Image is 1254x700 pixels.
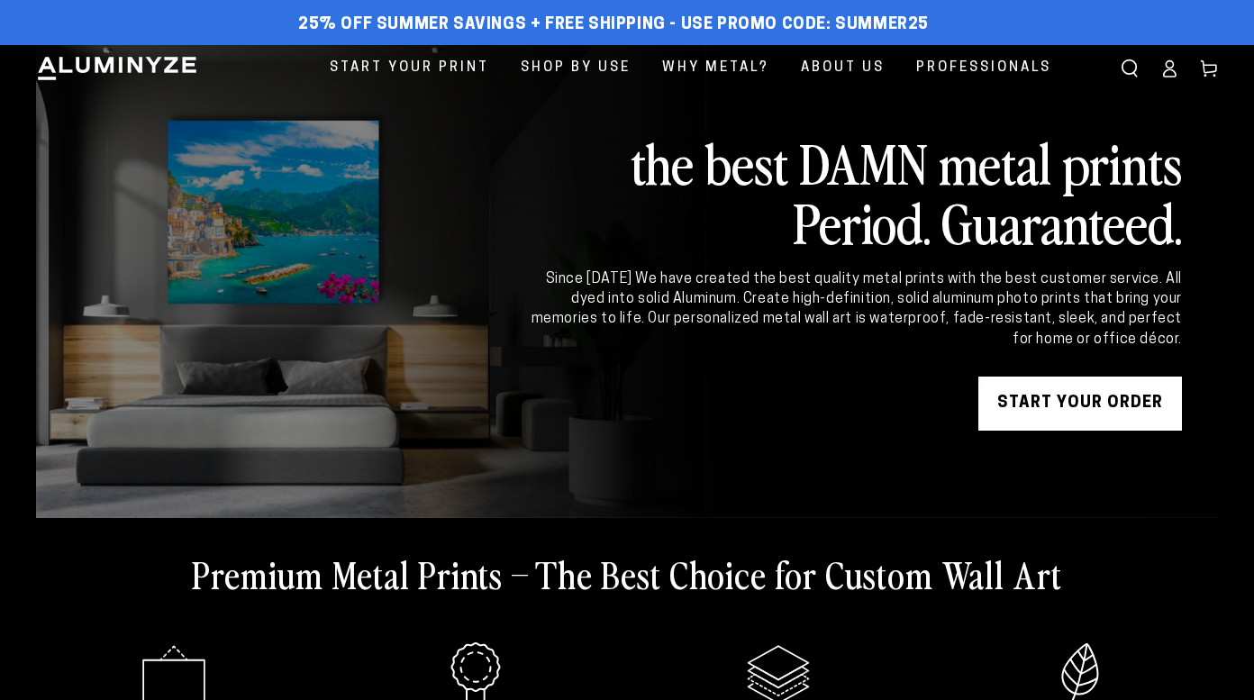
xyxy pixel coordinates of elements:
span: 25% off Summer Savings + Free Shipping - Use Promo Code: SUMMER25 [298,15,929,35]
a: Start Your Print [316,45,503,91]
a: About Us [787,45,898,91]
div: Since [DATE] We have created the best quality metal prints with the best customer service. All dy... [528,269,1182,350]
span: About Us [801,56,885,80]
span: Start Your Print [330,56,489,80]
a: Professionals [903,45,1065,91]
h2: the best DAMN metal prints Period. Guaranteed. [528,132,1182,251]
summary: Search our site [1110,49,1149,88]
span: Shop By Use [521,56,631,80]
img: Aluminyze [36,55,198,82]
a: Shop By Use [507,45,644,91]
span: Professionals [916,56,1051,80]
h2: Premium Metal Prints – The Best Choice for Custom Wall Art [192,550,1062,597]
a: Why Metal? [649,45,783,91]
a: START YOUR Order [978,377,1182,431]
span: Why Metal? [662,56,769,80]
